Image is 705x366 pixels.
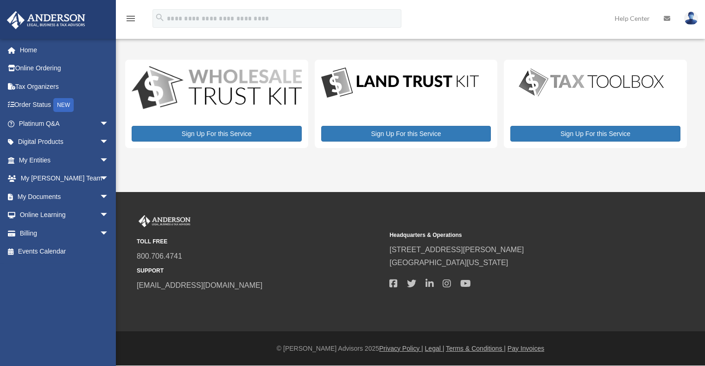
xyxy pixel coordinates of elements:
div: NEW [53,98,74,112]
a: Pay Invoices [508,345,544,352]
img: WS-Trust-Kit-lgo-1.jpg [132,66,302,111]
a: Home [6,41,123,59]
img: Anderson Advisors Platinum Portal [4,11,88,29]
a: Billingarrow_drop_down [6,224,123,242]
i: search [155,12,165,23]
a: Platinum Q&Aarrow_drop_down [6,114,123,133]
span: arrow_drop_down [100,114,118,133]
a: Online Ordering [6,59,123,78]
small: SUPPORT [137,266,383,276]
i: menu [125,13,136,24]
img: taxtoolbox_new-1.webp [510,66,673,99]
a: Legal | [425,345,445,352]
a: My Documentsarrow_drop_down [6,187,123,206]
a: My Entitiesarrow_drop_down [6,151,123,169]
a: Sign Up For this Service [132,126,302,142]
a: menu [125,16,136,24]
a: Order StatusNEW [6,96,123,115]
a: 800.706.4741 [137,252,182,260]
a: Privacy Policy | [379,345,423,352]
span: arrow_drop_down [100,133,118,152]
img: Anderson Advisors Platinum Portal [137,215,192,227]
a: Sign Up For this Service [510,126,680,142]
span: arrow_drop_down [100,187,118,206]
small: Headquarters & Operations [389,230,635,240]
a: Tax Organizers [6,77,123,96]
a: My [PERSON_NAME] Teamarrow_drop_down [6,169,123,188]
div: © [PERSON_NAME] Advisors 2025 [116,343,705,354]
a: Online Learningarrow_drop_down [6,206,123,224]
img: User Pic [684,12,698,25]
a: Events Calendar [6,242,123,261]
a: Digital Productsarrow_drop_down [6,133,118,151]
a: Terms & Conditions | [446,345,506,352]
a: [GEOGRAPHIC_DATA][US_STATE] [389,259,508,267]
a: [STREET_ADDRESS][PERSON_NAME] [389,246,524,254]
a: Sign Up For this Service [321,126,491,142]
a: [EMAIL_ADDRESS][DOMAIN_NAME] [137,281,262,289]
span: arrow_drop_down [100,206,118,225]
small: TOLL FREE [137,237,383,247]
span: arrow_drop_down [100,151,118,170]
span: arrow_drop_down [100,169,118,188]
span: arrow_drop_down [100,224,118,243]
img: LandTrust_lgo-1.jpg [321,66,479,100]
